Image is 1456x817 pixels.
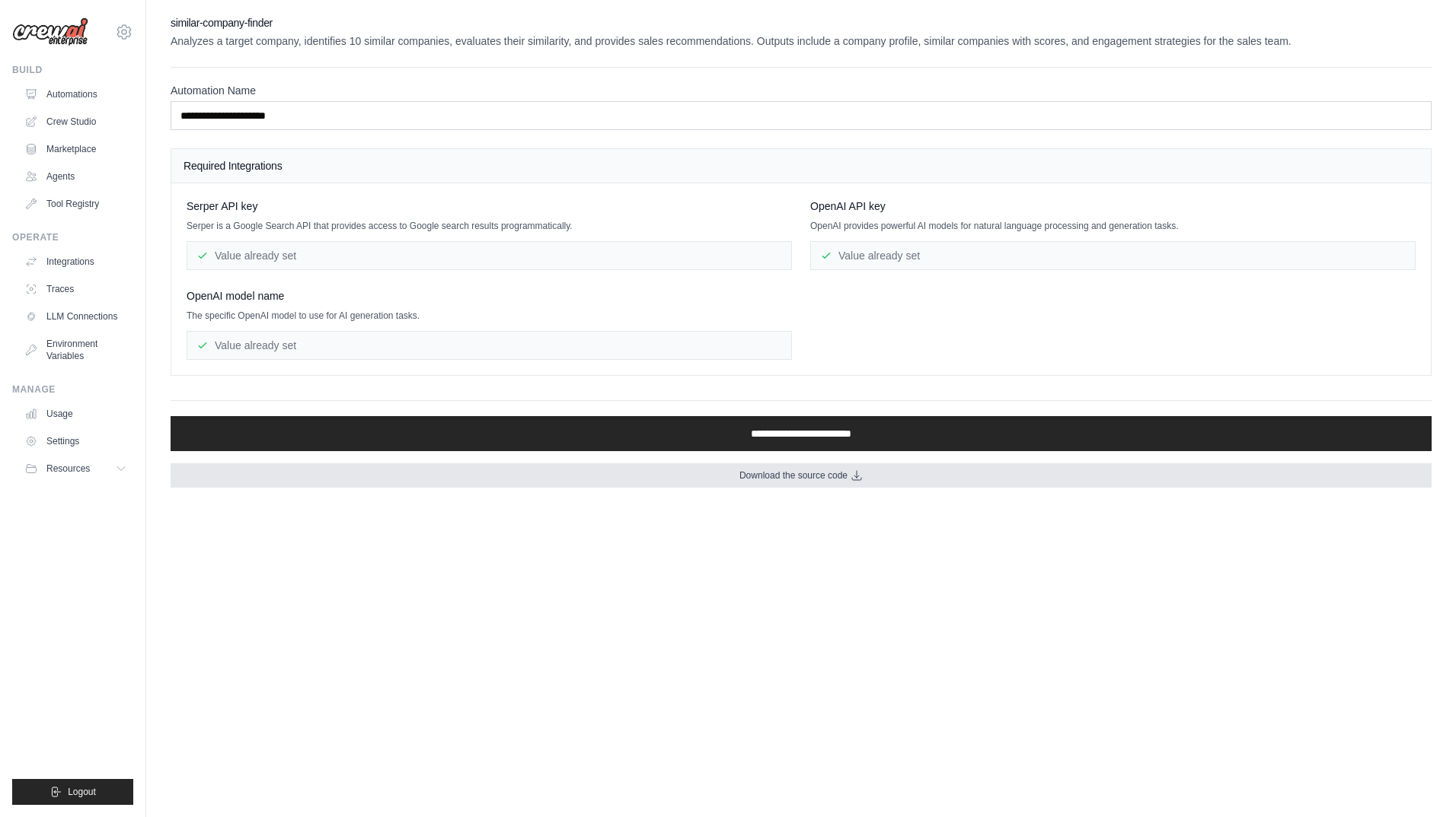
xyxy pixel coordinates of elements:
button: Logout [12,779,133,805]
span: Logout [68,786,96,798]
a: Integrations [18,250,133,274]
span: Download the source code [739,469,848,482]
iframe: Chat Widget [1380,744,1456,817]
div: Value already set [810,241,1416,270]
a: Download the source code [171,463,1432,488]
span: OpenAI model name [187,288,284,304]
div: Build [12,64,133,76]
a: Settings [18,429,133,453]
a: Crew Studio [18,110,133,134]
a: Marketplace [18,137,133,161]
p: The specific OpenAI model to use for AI generation tasks. [187,310,792,322]
div: Value already set [187,331,792,360]
img: Logo [12,17,88,46]
a: Tool Registry [18,192,133,216]
span: OpenAI API key [810,199,886,214]
a: Usage [18,402,133,426]
p: Serper is a Google Search API that provides access to Google search results programmatically. [187,220,792,232]
p: Analyzes a target company, identifies 10 similar companies, evaluates their similarity, and provi... [171,33,1432,49]
a: Environment Variables [18,332,133,368]
a: Agents [18,164,133,189]
span: Serper API key [187,199,257,214]
div: Chatwidget [1380,744,1456,817]
div: Value already set [187,241,792,270]
label: Automation Name [171,83,1432,98]
p: OpenAI provides powerful AI models for natural language processing and generation tasks. [810,220,1416,232]
a: Traces [18,277,133,301]
div: Manage [12,383,133,396]
span: Resources [46,463,90,475]
a: LLM Connections [18,304,133,329]
a: Automations [18,82,133,106]
h4: Required Integrations [184,158,1419,173]
div: Operate [12,231,133,243]
button: Resources [18,456,133,481]
h2: similar-company-finder [171,15,1432,30]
